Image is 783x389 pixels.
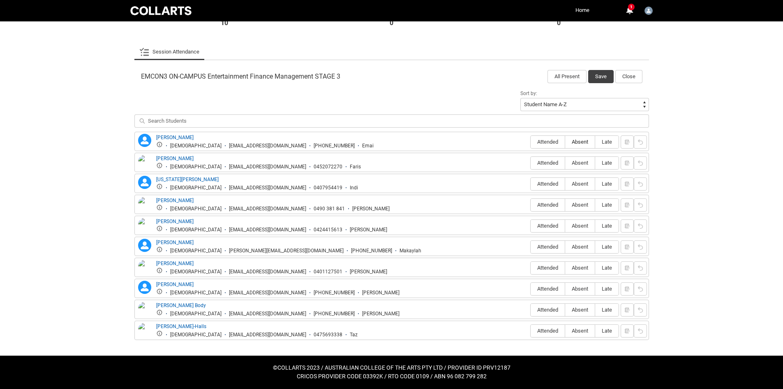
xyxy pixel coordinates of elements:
[547,70,587,83] button: All Present
[170,332,222,338] div: [DEMOGRAPHIC_DATA]
[141,72,340,81] span: EMCON3 ON-CAMPUS Entertainment Finance Management STAGE 3
[531,286,565,292] span: Attended
[595,202,619,208] span: Late
[138,323,151,347] img: Taren O'Rourke-Halls
[221,19,228,27] strong: 10
[351,248,392,254] div: [PHONE_NUMBER]
[634,198,647,212] button: Reset
[138,281,151,294] lightning-icon: Sarah Sinclair
[229,332,306,338] div: [EMAIL_ADDRESS][DOMAIN_NAME]
[138,302,151,320] img: Shaine Body
[573,4,591,16] a: Home
[557,19,561,27] strong: 0
[520,91,537,96] span: Sort by:
[595,244,619,250] span: Late
[314,143,355,149] div: [PHONE_NUMBER]
[624,6,634,16] button: 1
[139,44,199,60] a: Session Attendance
[644,7,653,15] img: Faculty.pweber
[350,164,361,170] div: Faris
[229,269,306,275] div: [EMAIL_ADDRESS][DOMAIN_NAME]
[565,244,595,250] span: Absent
[350,185,358,191] div: Indi
[350,269,387,275] div: [PERSON_NAME]
[565,160,595,166] span: Absent
[634,282,647,296] button: Reset
[170,185,222,191] div: [DEMOGRAPHIC_DATA]
[156,240,194,245] a: [PERSON_NAME]
[595,265,619,271] span: Late
[565,265,595,271] span: Absent
[634,219,647,233] button: Reset
[565,202,595,208] span: Absent
[138,218,151,236] img: Kate Erasmus
[156,261,194,266] a: [PERSON_NAME]
[531,328,565,334] span: Attended
[229,290,306,296] div: [EMAIL_ADDRESS][DOMAIN_NAME]
[156,219,194,224] a: [PERSON_NAME]
[595,139,619,145] span: Late
[314,311,355,317] div: [PHONE_NUMBER]
[156,282,194,287] a: [PERSON_NAME]
[531,307,565,313] span: Attended
[229,248,344,254] div: [PERSON_NAME][EMAIL_ADDRESS][DOMAIN_NAME]
[170,206,222,212] div: [DEMOGRAPHIC_DATA]
[362,311,400,317] div: [PERSON_NAME]
[595,181,619,187] span: Late
[314,164,342,170] div: 0452072270
[314,185,342,191] div: 0407954419
[565,328,595,334] span: Absent
[138,239,151,252] lightning-icon: Makaylah Anderson
[138,134,151,147] lightning-icon: Emai Owen
[229,164,306,170] div: [EMAIL_ADDRESS][DOMAIN_NAME]
[314,227,342,233] div: 0424415613
[615,70,642,83] button: Close
[314,269,342,275] div: 0401127501
[138,260,151,278] img: Melissa Dawson
[634,261,647,275] button: Reset
[138,155,151,173] img: Faris Green
[314,206,345,212] div: 0490 381 841
[400,248,421,254] div: Makaylah
[170,227,222,233] div: [DEMOGRAPHIC_DATA]
[565,181,595,187] span: Absent
[229,311,306,317] div: [EMAIL_ADDRESS][DOMAIN_NAME]
[565,223,595,229] span: Absent
[634,303,647,317] button: Reset
[170,290,222,296] div: [DEMOGRAPHIC_DATA]
[229,185,306,191] div: [EMAIL_ADDRESS][DOMAIN_NAME]
[390,19,393,27] strong: 0
[170,248,222,254] div: [DEMOGRAPHIC_DATA]
[588,70,614,83] button: Save
[156,303,206,308] a: [PERSON_NAME] Body
[229,206,306,212] div: [EMAIL_ADDRESS][DOMAIN_NAME]
[595,223,619,229] span: Late
[229,143,306,149] div: [EMAIL_ADDRESS][DOMAIN_NAME]
[156,135,194,140] a: [PERSON_NAME]
[229,227,306,233] div: [EMAIL_ADDRESS][DOMAIN_NAME]
[156,324,206,329] a: [PERSON_NAME]-Halls
[350,332,358,338] div: Taz
[595,286,619,292] span: Late
[170,269,222,275] div: [DEMOGRAPHIC_DATA]
[170,311,222,317] div: [DEMOGRAPHIC_DATA]
[634,156,647,170] button: Reset
[531,160,565,166] span: Attended
[138,197,151,221] img: Jonathan David Maatouk
[170,164,222,170] div: [DEMOGRAPHIC_DATA]
[628,4,635,10] span: 1
[156,177,219,182] a: [US_STATE][PERSON_NAME]
[350,227,387,233] div: [PERSON_NAME]
[642,3,655,16] button: User Profile Faculty.pweber
[531,223,565,229] span: Attended
[634,177,647,191] button: Reset
[565,139,595,145] span: Absent
[565,286,595,292] span: Absent
[314,332,342,338] div: 0475693338
[134,114,649,128] input: Search Students
[156,156,194,161] a: [PERSON_NAME]
[595,160,619,166] span: Late
[531,181,565,187] span: Attended
[352,206,390,212] div: [PERSON_NAME]
[634,240,647,254] button: Reset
